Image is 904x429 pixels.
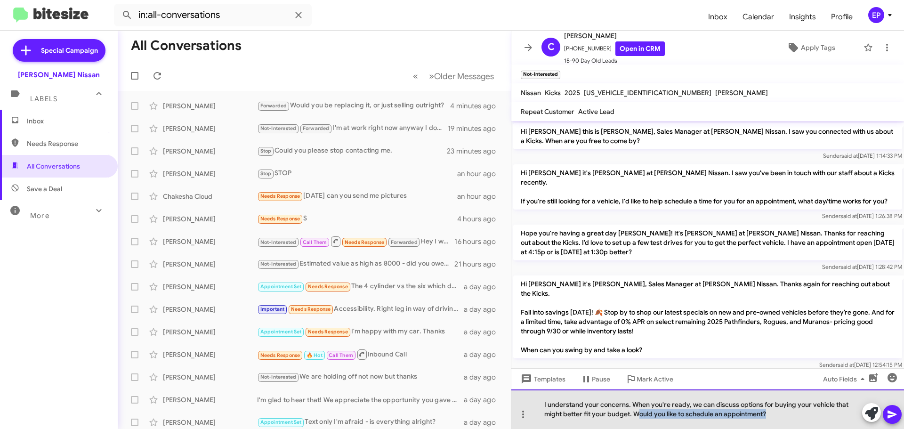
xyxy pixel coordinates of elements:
[260,374,297,380] span: Not-Interested
[260,283,302,290] span: Appointment Set
[260,170,272,177] span: Stop
[447,146,503,156] div: 23 minutes ago
[163,101,257,111] div: [PERSON_NAME]
[163,372,257,382] div: [PERSON_NAME]
[388,238,420,247] span: Forwarded
[637,371,673,388] span: Mark Active
[521,107,574,116] span: Repeat Customer
[163,192,257,201] div: Chakesha Cloud
[27,162,80,171] span: All Conversations
[564,56,665,65] span: 15-90 Day Old Leads
[564,41,665,56] span: [PHONE_NUMBER]
[260,329,302,335] span: Appointment Set
[429,70,434,82] span: »
[18,70,100,80] div: [PERSON_NAME] Nissan
[822,263,902,270] span: Sender [DATE] 1:28:42 PM
[260,125,297,131] span: Not-Interested
[822,212,902,219] span: Sender [DATE] 1:26:38 PM
[257,123,448,134] div: I'm at work right now anyway I don't have no money for a down payment and I'm already and I'm alr...
[260,193,300,199] span: Needs Response
[464,395,503,405] div: a day ago
[41,46,98,55] span: Special Campaign
[27,184,62,194] span: Save a Deal
[715,89,768,97] span: [PERSON_NAME]
[868,7,884,23] div: EP
[257,395,464,405] div: I'm glad to hear that! We appreciate the opportunity you gave us and it was a delight to see anot...
[163,395,257,405] div: [PERSON_NAME]
[257,281,464,292] div: The 4 cylinder vs the six which does impact price...
[450,101,503,111] div: 4 minutes ago
[521,71,560,79] small: Not-Interested
[548,40,555,55] span: C
[260,419,302,425] span: Appointment Set
[513,225,902,260] p: Hope you're having a great day [PERSON_NAME]! It's [PERSON_NAME] at [PERSON_NAME] Nissan. Thanks ...
[257,100,450,111] div: Would you be replacing it, or just selling outright?
[434,71,494,81] span: Older Messages
[260,352,300,358] span: Needs Response
[735,3,782,31] a: Calendar
[762,39,859,56] button: Apply Tags
[408,66,500,86] nav: Page navigation example
[257,417,464,428] div: Text only I'm afraid - is everything alright?
[30,95,57,103] span: Labels
[840,212,857,219] span: said at
[592,371,610,388] span: Pause
[464,282,503,291] div: a day ago
[464,372,503,382] div: a day ago
[457,192,503,201] div: an hour ago
[257,213,457,224] div: S
[823,3,860,31] a: Profile
[257,168,457,179] div: STOP
[163,418,257,427] div: [PERSON_NAME]
[464,350,503,359] div: a day ago
[308,283,348,290] span: Needs Response
[423,66,500,86] button: Next
[163,169,257,178] div: [PERSON_NAME]
[782,3,823,31] a: Insights
[819,361,902,368] span: Sender [DATE] 12:54:15 PM
[163,282,257,291] div: [PERSON_NAME]
[841,152,858,159] span: said at
[513,123,902,149] p: Hi [PERSON_NAME] this is [PERSON_NAME], Sales Manager at [PERSON_NAME] Nissan. I saw you connecte...
[257,304,464,315] div: Accessibility. Right leg in way of driving. Drive with left leg.
[511,389,904,429] div: I understand your concerns. When you're ready, we can discuss options for buying your vehicle tha...
[519,371,565,388] span: Templates
[464,305,503,314] div: a day ago
[584,89,711,97] span: [US_VEHICLE_IDENTIFICATION_NUMBER]
[454,237,503,246] div: 16 hours ago
[578,107,614,116] span: Active Lead
[618,371,681,388] button: Mark Active
[27,139,107,148] span: Needs Response
[513,275,902,358] p: Hi [PERSON_NAME] it's [PERSON_NAME], Sales Manager at [PERSON_NAME] Nissan. Thanks again for reac...
[564,30,665,41] span: [PERSON_NAME]
[457,214,503,224] div: 4 hours ago
[163,305,257,314] div: [PERSON_NAME]
[815,371,876,388] button: Auto Fields
[114,4,312,26] input: Search
[257,348,464,360] div: Inbound Call
[257,372,464,382] div: We are holding off not now but thanks
[163,146,257,156] div: [PERSON_NAME]
[565,89,580,97] span: 2025
[407,66,424,86] button: Previous
[448,124,503,133] div: 19 minutes ago
[701,3,735,31] a: Inbox
[163,259,257,269] div: [PERSON_NAME]
[163,350,257,359] div: [PERSON_NAME]
[260,216,300,222] span: Needs Response
[13,39,105,62] a: Special Campaign
[291,306,331,312] span: Needs Response
[30,211,49,220] span: More
[131,38,242,53] h1: All Conversations
[521,89,541,97] span: Nissan
[163,237,257,246] div: [PERSON_NAME]
[163,214,257,224] div: [PERSON_NAME]
[258,102,289,111] span: Forwarded
[615,41,665,56] a: Open in CRM
[329,352,353,358] span: Call Them
[511,371,573,388] button: Templates
[257,146,447,156] div: Could you please stop contacting me.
